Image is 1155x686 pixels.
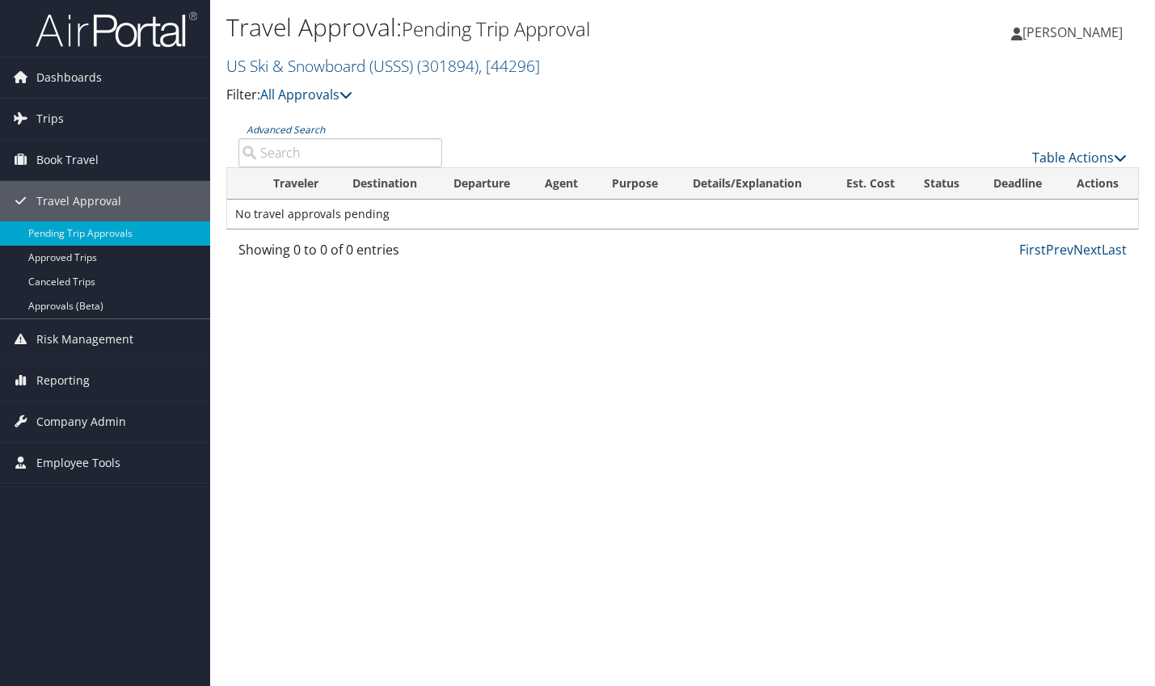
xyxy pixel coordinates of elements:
th: Actions [1062,168,1138,200]
span: Trips [36,99,64,139]
th: Destination: activate to sort column ascending [338,168,438,200]
a: Last [1102,241,1127,259]
span: Dashboards [36,57,102,98]
a: Table Actions [1032,149,1127,166]
th: Deadline: activate to sort column descending [979,168,1062,200]
a: First [1019,241,1046,259]
div: Showing 0 to 0 of 0 entries [238,240,442,267]
a: US Ski & Snowboard (USSS) [226,55,540,77]
span: Book Travel [36,140,99,180]
span: Employee Tools [36,443,120,483]
small: Pending Trip Approval [402,15,590,42]
th: Departure: activate to sort column ascending [439,168,531,200]
th: Status: activate to sort column ascending [909,168,979,200]
span: Company Admin [36,402,126,442]
span: Risk Management [36,319,133,360]
a: Next [1073,241,1102,259]
th: Purpose [597,168,678,200]
input: Advanced Search [238,138,442,167]
span: , [ 44296 ] [478,55,540,77]
h1: Travel Approval: [226,11,835,44]
a: All Approvals [260,86,352,103]
span: Travel Approval [36,181,121,221]
th: Est. Cost: activate to sort column ascending [826,168,909,200]
td: No travel approvals pending [227,200,1138,229]
th: Details/Explanation [678,168,826,200]
span: ( 301894 ) [417,55,478,77]
a: Prev [1046,241,1073,259]
p: Filter: [226,85,835,106]
img: airportal-logo.png [36,11,197,48]
a: Advanced Search [247,123,325,137]
a: [PERSON_NAME] [1011,8,1139,57]
span: Reporting [36,360,90,401]
th: Traveler: activate to sort column ascending [259,168,339,200]
span: [PERSON_NAME] [1022,23,1123,41]
th: Agent [530,168,597,200]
